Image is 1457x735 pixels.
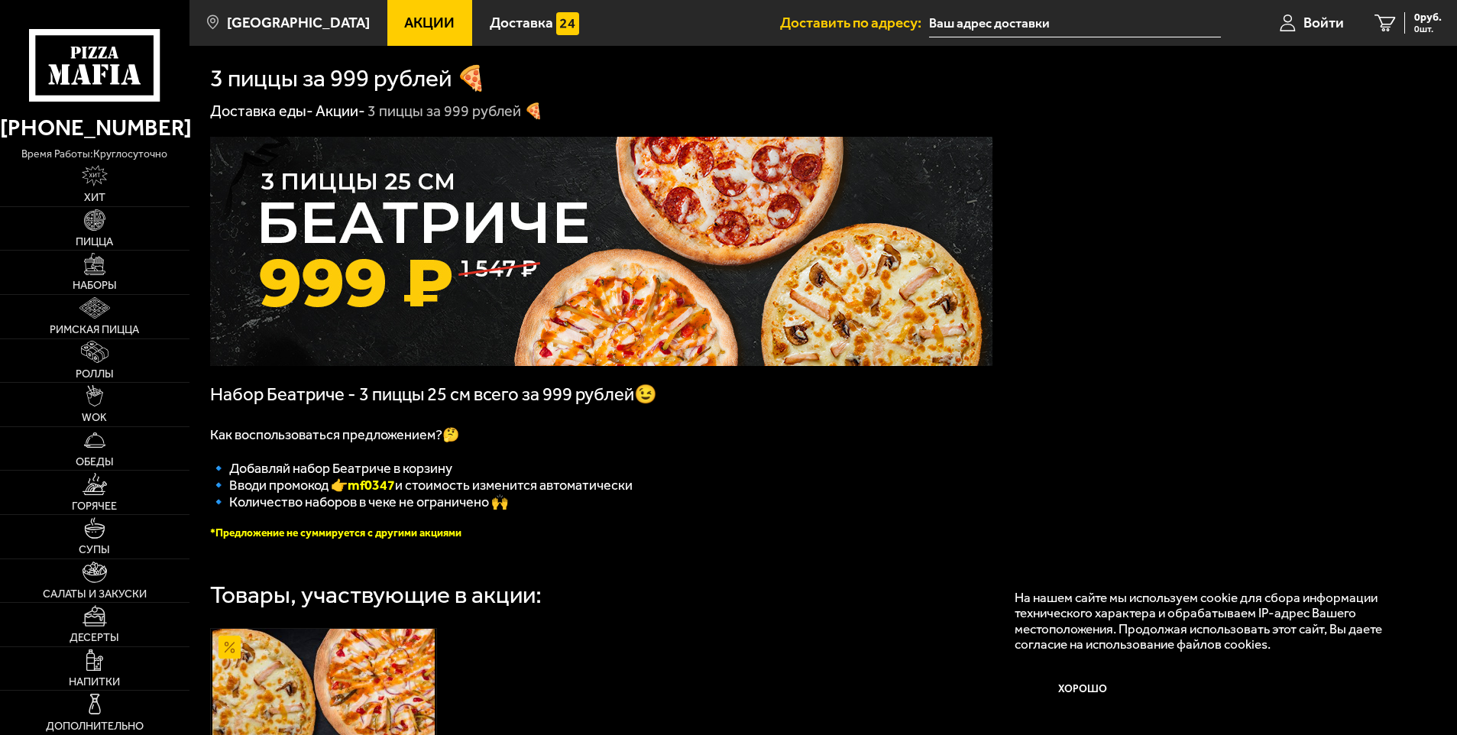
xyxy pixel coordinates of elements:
[79,545,110,555] span: Супы
[210,137,992,366] img: 1024x1024
[210,526,461,539] font: *Предложение не суммируется с другими акциями
[43,589,147,600] span: Салаты и закуски
[210,583,542,607] div: Товары, участвующие в акции:
[70,633,119,643] span: Десерты
[69,677,120,688] span: Напитки
[780,15,929,30] span: Доставить по адресу:
[1414,24,1442,34] span: 0 шт.
[367,102,543,121] div: 3 пиццы за 999 рублей 🍕
[210,460,452,477] span: 🔹 Добавляй набор Беатриче в корзину
[348,477,395,494] b: mf0347
[73,280,117,291] span: Наборы
[219,636,241,659] img: Акционный
[210,102,313,120] a: Доставка еды-
[84,193,105,203] span: Хит
[227,15,370,30] span: [GEOGRAPHIC_DATA]
[210,477,633,494] span: 🔹 Вводи промокод 👉 и стоимость изменится автоматически
[210,66,487,91] h1: 3 пиццы за 999 рублей 🍕
[46,721,144,732] span: Дополнительно
[210,384,657,405] span: Набор Беатриче - 3 пиццы 25 см всего за 999 рублей😉
[1303,15,1344,30] span: Войти
[210,494,508,510] span: 🔹 Количество наборов в чеке не ограничено 🙌
[404,15,455,30] span: Акции
[76,369,114,380] span: Роллы
[1015,667,1151,713] button: Хорошо
[76,237,113,248] span: Пицца
[72,501,117,512] span: Горячее
[556,12,579,35] img: 15daf4d41897b9f0e9f617042186c801.svg
[1414,12,1442,23] span: 0 руб.
[82,413,107,423] span: WOK
[50,325,139,335] span: Римская пицца
[929,9,1220,37] input: Ваш адрес доставки
[316,102,365,120] a: Акции-
[490,15,553,30] span: Доставка
[76,457,114,468] span: Обеды
[1015,590,1412,652] p: На нашем сайте мы используем cookie для сбора информации технического характера и обрабатываем IP...
[210,426,459,443] span: Как воспользоваться предложением?🤔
